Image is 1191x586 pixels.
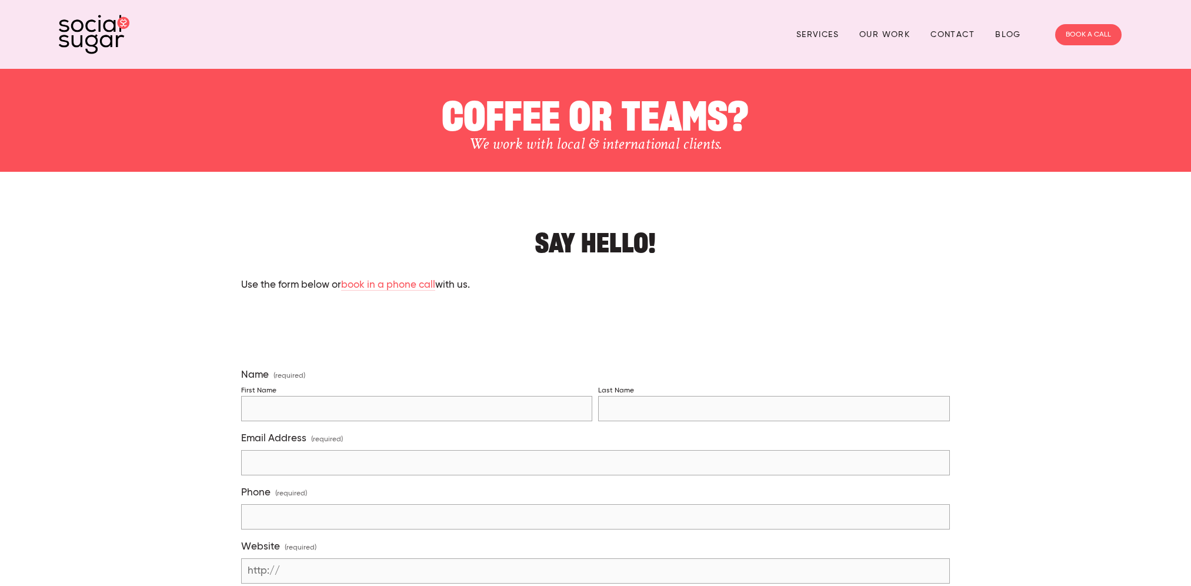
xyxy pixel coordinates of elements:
a: Contact [930,25,975,44]
h1: COFFEE OR TEAMS? [132,86,1059,134]
a: BOOK A CALL [1055,24,1122,45]
span: (required) [275,486,307,502]
img: SocialSugar [59,15,129,54]
span: http:// [242,558,286,584]
span: Email Address [241,432,306,445]
span: (required) [273,372,305,379]
span: (required) [285,540,316,556]
p: Use the form below or with us. [241,278,950,293]
span: (required) [311,432,343,448]
a: Blog [995,25,1021,44]
span: Website [241,541,280,553]
a: book in a phone call [341,280,435,291]
span: Phone [241,487,271,499]
div: First Name [241,387,276,395]
a: Services [796,25,839,44]
h2: Say hello! [241,219,950,255]
span: Name [241,369,269,381]
h3: We work with local & international clients. [132,134,1059,154]
div: Last Name [598,387,634,395]
a: Our Work [859,25,910,44]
